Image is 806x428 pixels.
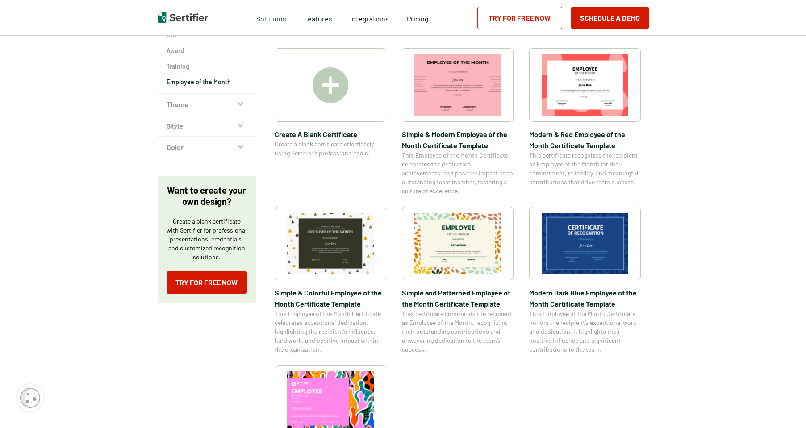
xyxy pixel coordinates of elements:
[407,14,429,23] span: Pricing
[167,217,247,262] p: Create a blank certificate with Sertifier for professional presentations, credentials, and custom...
[167,62,247,71] a: Training
[402,48,514,195] a: Simple & Modern Employee of the Month Certificate TemplateSimple & Modern Employee of the Month C...
[529,48,641,195] a: Modern & Red Employee of the Month Certificate TemplateModern & Red Employee of the Month Certifi...
[529,151,641,187] span: This certificate recognizes the recipient as Employee of the Month for their commitment, reliabil...
[313,67,348,103] img: Create A Blank Certificate
[304,12,332,23] span: Features
[402,287,514,309] span: Simple and Patterned Employee of the Month Certificate Template
[402,309,514,354] span: This certificate commends the recipient as Employee of the Month, recognizing their outstanding c...
[158,137,256,158] button: Color
[275,309,386,354] span: This Employee of the Month Certificate celebrates exceptional dedication, highlighting the recipi...
[414,54,501,116] img: Simple & Modern Employee of the Month Certificate Template
[158,94,256,115] button: Theme
[542,213,628,274] img: Modern Dark Blue Employee of the Month Certificate Template
[571,7,649,29] button: Schedule a Demo
[542,54,628,116] img: Modern & Red Employee of the Month Certificate Template
[158,12,208,23] img: Sertifier | Digital Credentialing Platform
[287,213,374,274] img: Simple & Colorful Employee of the Month Certificate Template
[167,271,247,294] a: Try for Free Now
[477,7,562,29] a: Try for Free Now
[275,287,386,309] span: Simple & Colorful Employee of the Month Certificate Template
[275,207,386,354] a: Simple & Colorful Employee of the Month Certificate TemplateSimple & Colorful Employee of the Mon...
[167,46,247,55] a: Award
[407,12,429,23] a: Pricing
[402,207,514,354] a: Simple and Patterned Employee of the Month Certificate TemplateSimple and Patterned Employee of t...
[275,140,386,158] span: Create a blank certificate effortlessly using Sertifier’s professional tools.
[256,12,286,23] span: Solutions
[414,213,501,274] img: Simple and Patterned Employee of the Month Certificate Template
[761,385,806,428] iframe: Chat Widget
[529,129,641,151] span: Modern & Red Employee of the Month Certificate Template
[529,309,641,354] span: This Employee of the Month Certificate honors the recipient’s exceptional work and dedication. It...
[167,78,247,87] a: Employee of the Month
[20,388,40,408] img: Cookie Popup Icon
[402,151,514,195] span: This Employee of the Month Certificate celebrates the dedication, achievements, and positive impa...
[167,185,247,207] p: Want to create your own design?
[529,287,641,309] span: Modern Dark Blue Employee of the Month Certificate Template
[529,207,641,354] a: Modern Dark Blue Employee of the Month Certificate TemplateModern Dark Blue Employee of the Month...
[158,115,256,137] button: Style
[350,14,389,23] span: Integrations
[350,12,389,23] a: Integrations
[402,129,514,151] span: Simple & Modern Employee of the Month Certificate Template
[275,129,386,140] span: Create A Blank Certificate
